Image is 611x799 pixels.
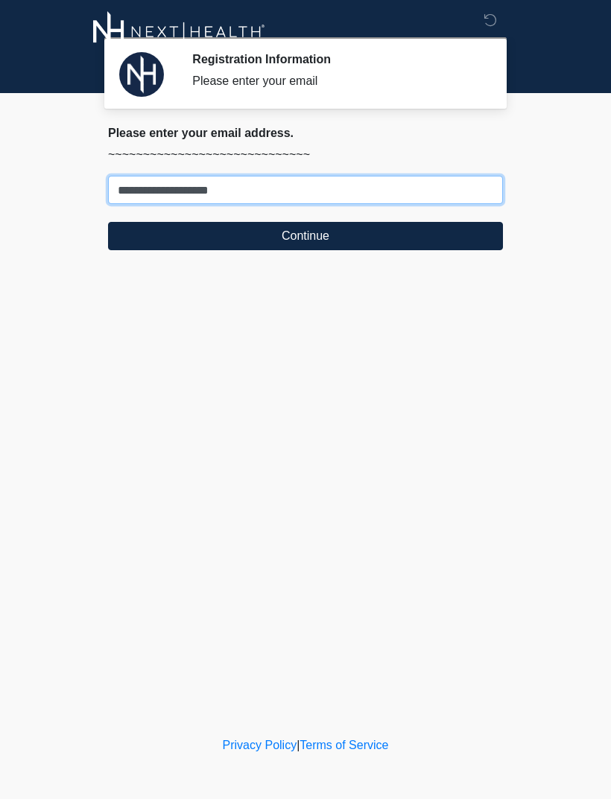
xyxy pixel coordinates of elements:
button: Continue [108,222,503,250]
h2: Please enter your email address. [108,126,503,140]
a: Privacy Policy [223,739,297,751]
a: | [297,739,300,751]
img: Next-Health Woodland Hills Logo [93,11,265,52]
img: Agent Avatar [119,52,164,97]
div: Please enter your email [192,72,481,90]
p: ~~~~~~~~~~~~~~~~~~~~~~~~~~~~~ [108,146,503,164]
a: Terms of Service [300,739,388,751]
